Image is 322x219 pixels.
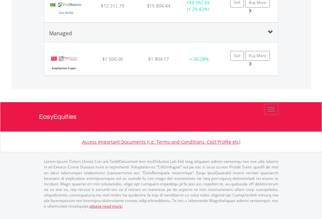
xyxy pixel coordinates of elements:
[230,51,244,61] a: Sell
[82,139,240,145] a: Access Important Documents (i.e. Terms and Conditions, Cost Profile etc)
[183,56,216,62] div: + 20.28%
[101,3,124,9] span: $12 211.79
[148,56,169,62] span: $1 804.17
[39,102,283,132] a: EasyEquities
[102,56,123,62] span: $1 500.00
[90,203,123,209] a: please read more:
[44,159,278,209] p: Lorem Ipsum Dolors (Ame) Con a/e SeddOeiusmod tem InciDiduntut Lab Etd mag aliquaen admin veniamq...
[147,3,170,9] span: $15 804.44
[49,30,72,37] span: Managed
[48,51,80,74] img: EasyEquities%20Crypto%20Bundle.png
[245,51,270,61] a: Buy More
